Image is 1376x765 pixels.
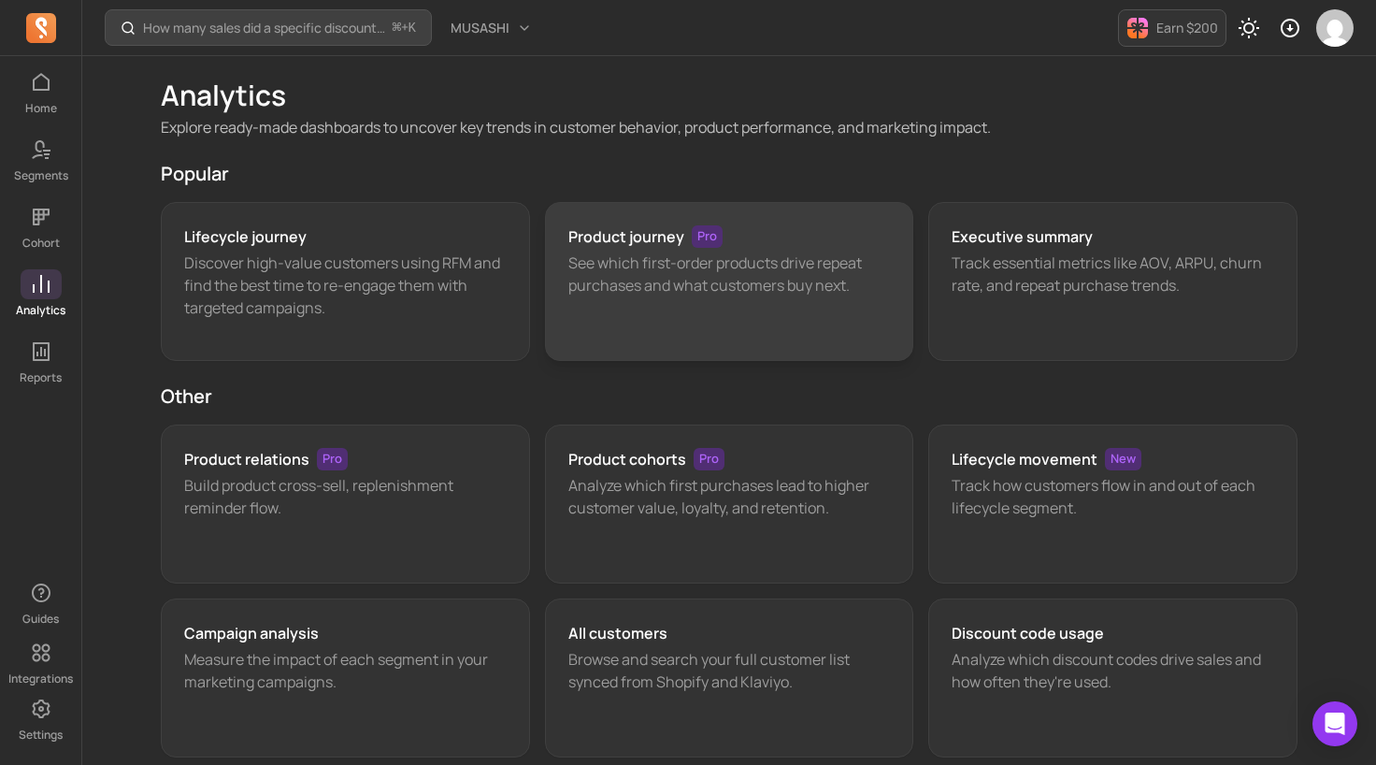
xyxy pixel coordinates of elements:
p: Earn $200 [1156,19,1218,37]
a: Lifecycle movementNewTrack how customers flow in and out of each lifecycle segment. [928,425,1297,584]
p: Segments [14,168,68,183]
span: New [1105,448,1141,470]
kbd: ⌘ [392,17,402,40]
p: Integrations [8,671,73,686]
img: avatar [1316,9,1354,47]
a: Campaign analysisMeasure the impact of each segment in your marketing campaigns. [161,599,530,758]
h3: Executive summary [952,225,1093,248]
p: Explore ready-made dashboards to uncover key trends in customer behavior, product performance, an... [161,116,1297,138]
p: Track essential metrics like AOV, ARPU, churn rate, and repeat purchase trends. [952,252,1274,296]
p: Analytics [16,303,65,318]
p: Cohort [22,236,60,251]
button: Guides [21,574,62,630]
a: Executive summaryTrack essential metrics like AOV, ARPU, churn rate, and repeat purchase trends. [928,202,1297,361]
h3: All customers [568,622,667,644]
p: Reports [20,370,62,385]
a: Product cohortsProAnalyze which first purchases lead to higher customer value, loyalty, and reten... [545,425,914,584]
button: Earn $200 [1118,9,1226,47]
p: See which first-order products drive repeat purchases and what customers buy next. [568,252,891,296]
p: How many sales did a specific discount code generate? [143,19,385,37]
p: Browse and search your full customer list synced from Shopify and Klaviyo. [568,648,891,693]
h3: Discount code usage [952,622,1104,644]
p: Build product cross-sell, replenishment reminder flow. [184,474,507,519]
kbd: K [408,21,416,36]
p: Track how customers flow in and out of each lifecycle segment. [952,474,1274,519]
a: Product journeyProSee which first-order products drive repeat purchases and what customers buy next. [545,202,914,361]
button: How many sales did a specific discount code generate?⌘+K [105,9,432,46]
a: All customersBrowse and search your full customer list synced from Shopify and Klaviyo. [545,599,914,758]
span: Pro [694,448,724,470]
h3: Campaign analysis [184,622,319,644]
a: Lifecycle journeyDiscover high-value customers using RFM and find the best time to re-engage them... [161,202,530,361]
span: Pro [317,448,348,470]
h3: Lifecycle journey [184,225,307,248]
p: Settings [19,728,63,743]
p: Analyze which first purchases lead to higher customer value, loyalty, and retention. [568,474,891,519]
h3: Product journey [568,225,684,248]
p: Measure the impact of each segment in your marketing campaigns. [184,648,507,693]
h3: Product relations [184,448,309,470]
p: Home [25,101,57,116]
div: Open Intercom Messenger [1312,701,1357,746]
h2: Other [161,383,1297,410]
button: MUSASHI [439,11,543,45]
h3: Lifecycle movement [952,448,1097,470]
a: Discount code usageAnalyze which discount codes drive sales and how often they're used. [928,599,1297,758]
h1: Analytics [161,79,1297,112]
span: MUSASHI [451,19,509,37]
button: Toggle dark mode [1230,9,1268,47]
p: Guides [22,612,59,627]
p: Discover high-value customers using RFM and find the best time to re-engage them with targeted ca... [184,252,507,319]
h2: Popular [161,161,1297,187]
a: Product relationsProBuild product cross-sell, replenishment reminder flow. [161,425,530,584]
h3: Product cohorts [568,448,686,470]
p: Analyze which discount codes drive sales and how often they're used. [952,648,1274,693]
span: Pro [692,225,723,248]
span: + [393,18,416,37]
